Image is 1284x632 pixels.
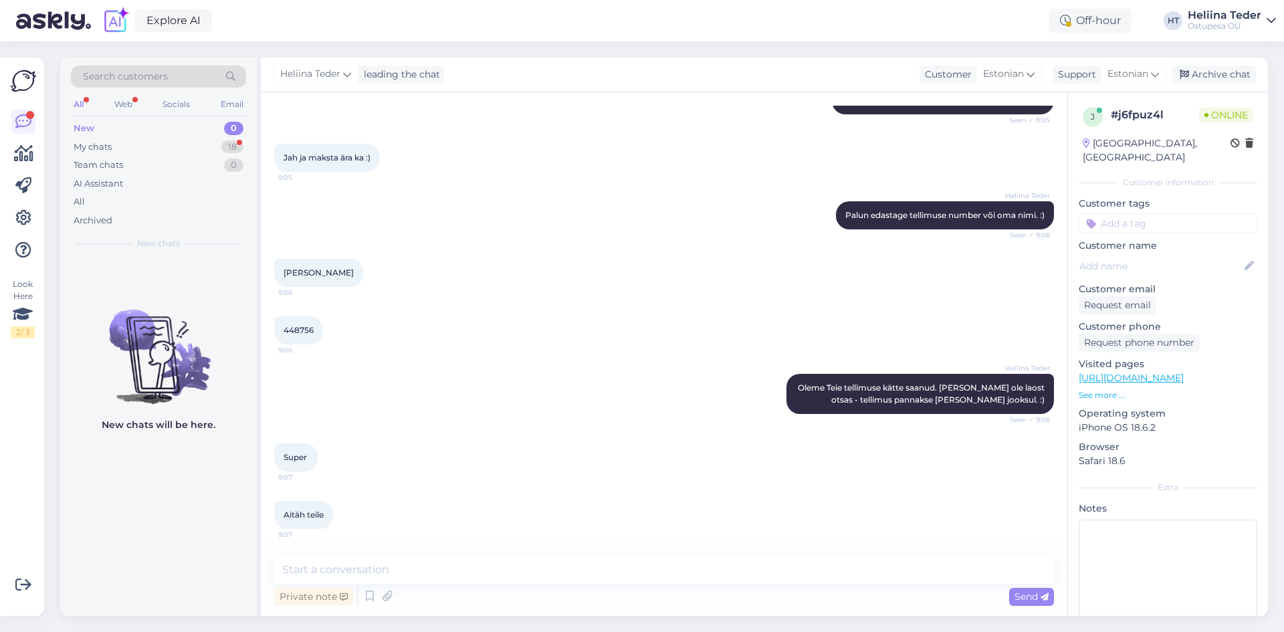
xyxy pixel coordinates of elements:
div: Request phone number [1079,334,1200,352]
div: Web [112,96,135,113]
div: Support [1053,68,1096,82]
div: Socials [160,96,193,113]
div: 2 / 3 [11,326,35,338]
div: Off-hour [1049,9,1132,33]
div: Team chats [74,159,123,172]
div: Private note [274,588,353,606]
div: All [74,195,85,209]
span: j [1091,112,1095,122]
a: Explore AI [135,9,212,32]
div: Email [218,96,246,113]
span: Online [1199,108,1253,122]
div: 18 [221,140,243,154]
span: Super [284,452,307,462]
span: Estonian [1107,67,1148,82]
span: Estonian [983,67,1024,82]
span: 9:07 [278,472,328,482]
span: 448756 [284,325,314,335]
div: Archive chat [1172,66,1256,84]
span: Heliina Teder [280,67,340,82]
span: Jah ja maksta ära ka :) [284,152,370,163]
div: Look Here [11,278,35,338]
p: Safari 18.6 [1079,454,1257,468]
img: No chats [60,286,257,406]
input: Add name [1079,259,1242,274]
p: Customer name [1079,239,1257,253]
div: All [71,96,86,113]
span: Send [1014,591,1049,603]
p: Visited pages [1079,357,1257,371]
span: Seen ✓ 9:05 [1000,115,1050,125]
span: Heliina Teder [1000,363,1050,373]
div: 0 [224,159,243,172]
div: My chats [74,140,112,154]
div: [GEOGRAPHIC_DATA], [GEOGRAPHIC_DATA] [1083,136,1230,165]
span: Seen ✓ 9:06 [1000,230,1050,240]
p: Notes [1079,502,1257,516]
span: Search customers [83,70,168,84]
div: Customer [920,68,972,82]
div: Request email [1079,296,1156,314]
p: Customer phone [1079,320,1257,334]
div: Archived [74,214,112,227]
span: Aitäh teile [284,510,324,520]
div: AI Assistant [74,177,123,191]
span: 9:06 [278,288,328,298]
img: explore-ai [102,7,130,35]
p: Browser [1079,440,1257,454]
p: Operating system [1079,407,1257,421]
div: Ostupesa OÜ [1188,21,1261,31]
span: Seen ✓ 9:06 [1000,415,1050,425]
span: Palun edastage tellimuse number või oma nimi. :) [845,210,1045,220]
span: 9:05 [278,173,328,183]
p: New chats will be here. [102,418,215,432]
div: # j6fpuz4l [1111,107,1199,123]
div: New [74,122,94,135]
div: 0 [224,122,243,135]
span: 9:06 [278,345,328,355]
p: Customer tags [1079,197,1257,211]
p: Customer email [1079,282,1257,296]
div: leading the chat [358,68,440,82]
span: 9:07 [278,530,328,540]
img: Askly Logo [11,68,36,94]
a: Heliina TederOstupesa OÜ [1188,10,1276,31]
div: HT [1164,11,1182,30]
span: Heliina Teder [1000,191,1050,201]
a: [URL][DOMAIN_NAME] [1079,372,1184,384]
span: [PERSON_NAME] [284,268,354,278]
span: Oleme Teie tellimuse kätte saanud. [PERSON_NAME] ole laost otsas - tellimus pannakse [PERSON_NAME... [798,383,1047,405]
div: Customer information [1079,177,1257,189]
p: iPhone OS 18.6.2 [1079,421,1257,435]
div: Extra [1079,482,1257,494]
input: Add a tag [1079,213,1257,233]
div: Heliina Teder [1188,10,1261,21]
span: New chats [137,237,180,249]
p: See more ... [1079,389,1257,401]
